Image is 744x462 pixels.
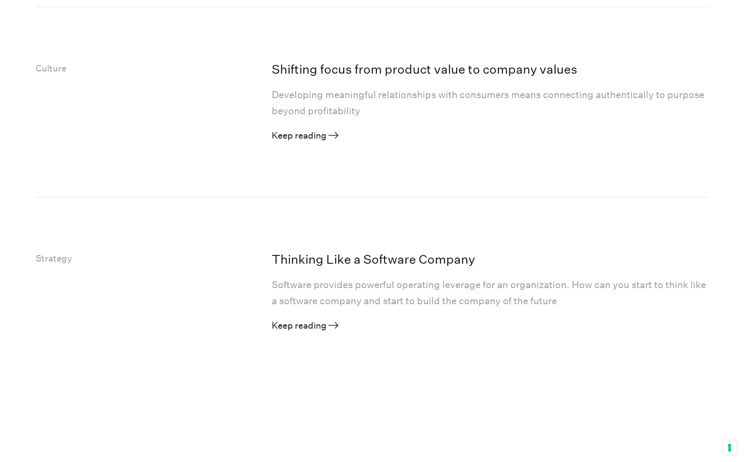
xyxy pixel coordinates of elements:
button: Your consent preferences for tracking technologies [722,440,737,455]
a: Keep reading [272,320,338,331]
a: Shifting focus from product value to company values [272,61,709,78]
div: Strategy [36,251,236,325]
p: Developing meaningful relationships with consumers means connecting authentically to purpose beyo... [272,87,709,119]
a: Keep reading [272,130,338,141]
h4: Thinking Like a Software Company [272,251,645,268]
div: Culture [36,61,236,135]
h4: Shifting focus from product value to company values [272,61,645,78]
a: Thinking Like a Software Company [272,251,709,268]
p: Software provides powerful operating leverage for an organization. How can you start to think lik... [272,277,709,309]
